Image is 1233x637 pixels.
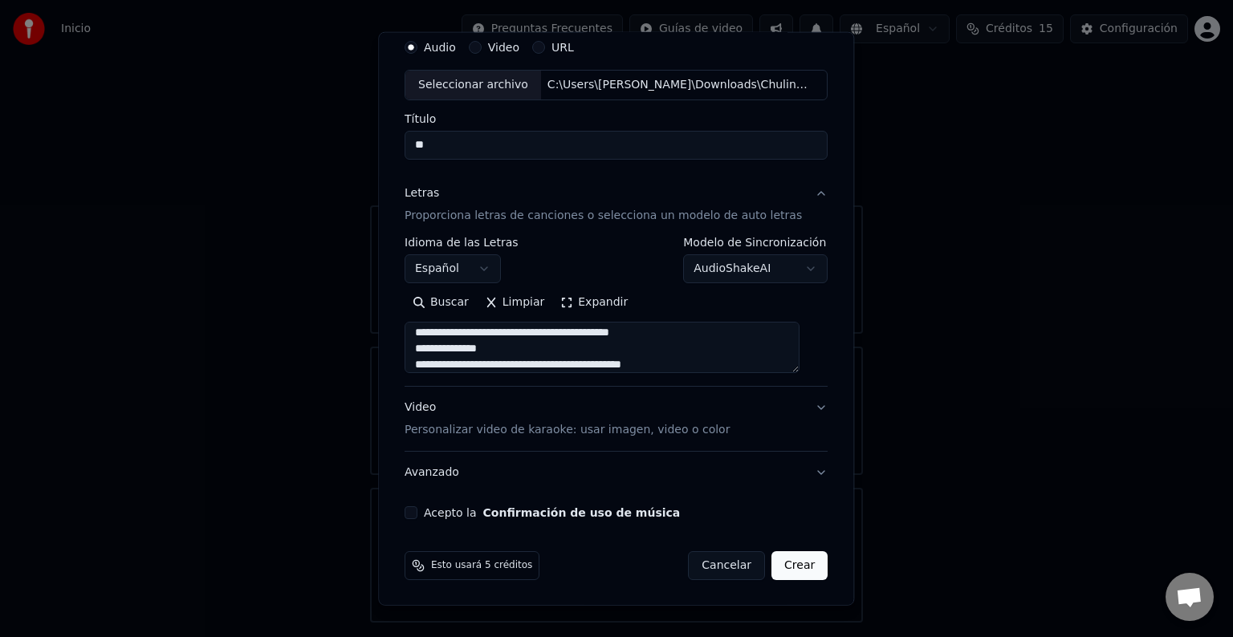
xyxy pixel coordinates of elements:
[689,551,766,580] button: Cancelar
[405,172,828,237] button: LetrasProporciona letras de canciones o selecciona un modelo de auto letras
[405,452,828,493] button: Avanzado
[424,507,680,518] label: Acepto la
[684,237,828,248] label: Modelo de Sincronización
[405,290,477,315] button: Buscar
[405,400,730,438] div: Video
[488,42,519,53] label: Video
[483,507,681,518] button: Acepto la
[405,422,730,438] p: Personalizar video de karaoke: usar imagen, video o color
[405,185,439,201] div: Letras
[405,113,828,124] label: Título
[771,551,828,580] button: Crear
[424,42,456,53] label: Audio
[477,290,552,315] button: Limpiar
[405,387,828,451] button: VideoPersonalizar video de karaoke: usar imagen, video o color
[405,208,802,224] p: Proporciona letras de canciones o selecciona un modelo de auto letras
[553,290,637,315] button: Expandir
[551,42,574,53] label: URL
[405,71,541,99] div: Seleccionar archivo
[541,77,814,93] div: C:\Users\[PERSON_NAME]\Downloads\Chulin Culin Chunfly - Voltio.mp3
[405,237,828,386] div: LetrasProporciona letras de canciones o selecciona un modelo de auto letras
[431,559,532,572] span: Esto usará 5 créditos
[405,237,519,248] label: Idioma de las Letras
